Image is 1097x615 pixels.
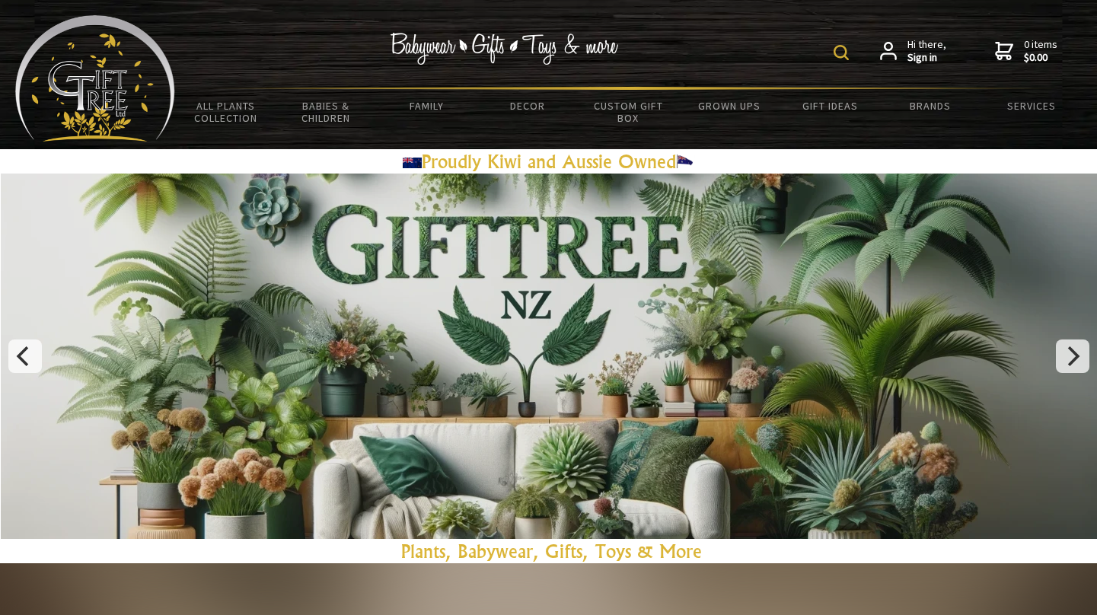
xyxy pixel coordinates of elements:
a: Plants, Babywear, Gifts, Toys & Mor [401,540,693,562]
a: 0 items$0.00 [995,38,1057,65]
strong: Sign in [907,51,946,65]
a: Decor [477,90,578,122]
span: Hi there, [907,38,946,65]
a: All Plants Collection [175,90,276,134]
img: Babyware - Gifts - Toys and more... [15,15,175,142]
a: Brands [880,90,981,122]
span: 0 items [1024,37,1057,65]
a: Gift Ideas [780,90,880,122]
a: Proudly Kiwi and Aussie Owned [403,150,695,173]
a: Hi there,Sign in [880,38,946,65]
img: product search [834,45,849,60]
button: Next [1056,339,1089,373]
strong: $0.00 [1024,51,1057,65]
a: Custom Gift Box [578,90,678,134]
a: Family [377,90,477,122]
img: Babywear - Gifts - Toys & more [391,33,619,65]
a: Babies & Children [276,90,376,134]
a: Services [981,90,1082,122]
button: Previous [8,339,42,373]
a: Grown Ups [679,90,780,122]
